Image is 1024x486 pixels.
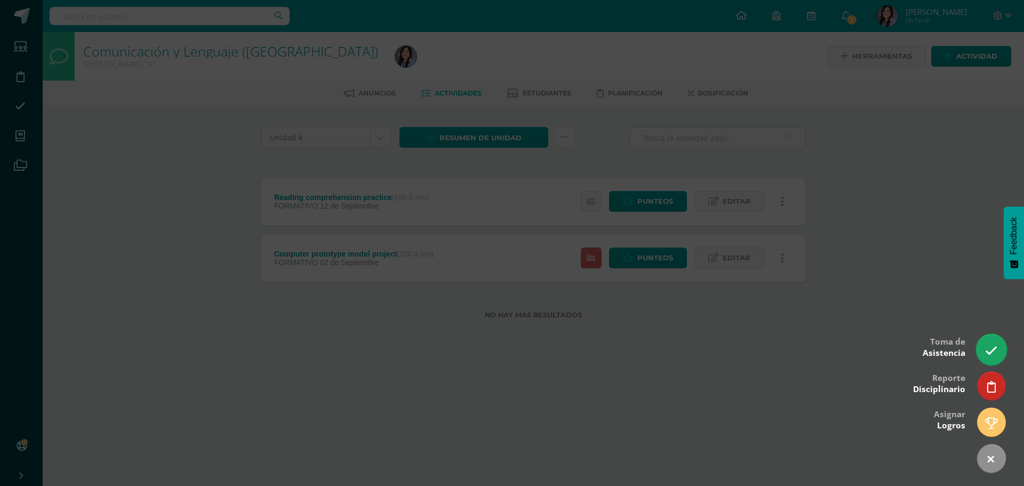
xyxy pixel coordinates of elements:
[934,402,965,436] div: Asignar
[913,365,965,400] div: Reporte
[937,420,965,431] span: Logros
[1009,217,1019,254] span: Feedback
[1004,206,1024,279] button: Feedback - Mostrar encuesta
[913,384,965,395] span: Disciplinario
[923,329,965,364] div: Toma de
[923,347,965,358] span: Asistencia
